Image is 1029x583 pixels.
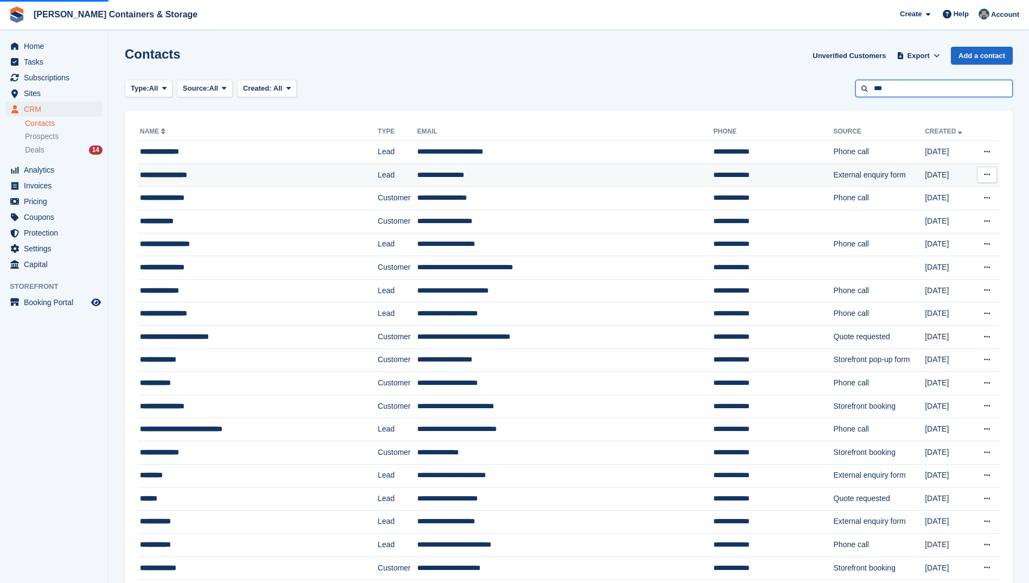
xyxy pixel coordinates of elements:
td: Lead [378,302,417,326]
a: Contacts [25,118,103,129]
td: Lead [378,510,417,534]
td: Phone call [834,418,925,441]
td: [DATE] [925,256,973,280]
td: Customer [378,325,417,348]
span: Tasks [24,54,89,69]
a: menu [5,162,103,178]
span: Created: [243,84,272,92]
span: Create [900,9,922,20]
a: Created [925,128,964,135]
td: Lead [378,464,417,487]
button: Type: All [125,80,172,98]
td: [DATE] [925,325,973,348]
span: Sites [24,86,89,101]
th: Type [378,123,417,141]
a: menu [5,295,103,310]
a: menu [5,210,103,225]
a: menu [5,86,103,101]
td: Storefront pop-up form [834,348,925,372]
a: Deals 14 [25,144,103,156]
td: Lead [378,163,417,187]
span: Capital [24,257,89,272]
span: Booking Portal [24,295,89,310]
a: menu [5,39,103,54]
td: Phone call [834,187,925,210]
td: [DATE] [925,510,973,534]
td: [DATE] [925,210,973,233]
td: Phone call [834,141,925,164]
td: Phone call [834,372,925,395]
img: Julia Marcham [979,9,989,20]
td: [DATE] [925,187,973,210]
span: Source: [183,83,209,94]
td: [DATE] [925,348,973,372]
td: Lead [378,487,417,511]
td: Storefront booking [834,395,925,418]
span: Coupons [24,210,89,225]
span: Prospects [25,131,59,142]
span: Invoices [24,178,89,193]
td: Phone call [834,279,925,302]
td: Customer [378,441,417,464]
span: Account [991,9,1019,20]
td: Customer [378,348,417,372]
a: Preview store [90,296,103,309]
a: menu [5,102,103,117]
td: Storefront booking [834,556,925,580]
span: CRM [24,102,89,117]
td: [DATE] [925,279,973,302]
td: Lead [378,141,417,164]
td: Customer [378,395,417,418]
td: [DATE] [925,534,973,557]
td: Phone call [834,302,925,326]
th: Phone [713,123,833,141]
td: [DATE] [925,487,973,511]
td: Storefront booking [834,441,925,464]
a: Add a contact [951,47,1013,65]
td: Phone call [834,534,925,557]
td: Customer [378,556,417,580]
td: Lead [378,534,417,557]
span: Home [24,39,89,54]
span: Pricing [24,194,89,209]
td: [DATE] [925,233,973,256]
td: Customer [378,210,417,233]
td: [DATE] [925,372,973,395]
td: [DATE] [925,418,973,441]
span: Storefront [10,281,108,292]
th: Source [834,123,925,141]
td: [DATE] [925,395,973,418]
span: Subscriptions [24,70,89,85]
a: menu [5,225,103,240]
a: menu [5,194,103,209]
td: [DATE] [925,556,973,580]
td: [DATE] [925,302,973,326]
a: [PERSON_NAME] Containers & Storage [29,5,202,23]
a: menu [5,257,103,272]
img: stora-icon-8386f47178a22dfd0bd8f6a31ec36ba5ce8667c1dd55bd0f319d3a0aa187defe.svg [9,7,25,23]
span: Help [954,9,969,20]
span: Protection [24,225,89,240]
td: Customer [378,372,417,395]
span: Type: [131,83,149,94]
td: [DATE] [925,141,973,164]
td: Customer [378,187,417,210]
td: Phone call [834,233,925,256]
span: All [273,84,283,92]
a: Prospects [25,131,103,142]
td: External enquiry form [834,510,925,534]
td: [DATE] [925,163,973,187]
td: Lead [378,233,417,256]
button: Source: All [177,80,233,98]
th: Email [417,123,713,141]
td: [DATE] [925,464,973,487]
div: 14 [89,145,103,155]
span: Deals [25,145,44,155]
td: External enquiry form [834,163,925,187]
td: Lead [378,279,417,302]
td: Quote requested [834,325,925,348]
button: Created: All [237,80,297,98]
span: Export [907,50,930,61]
span: Analytics [24,162,89,178]
span: All [149,83,158,94]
